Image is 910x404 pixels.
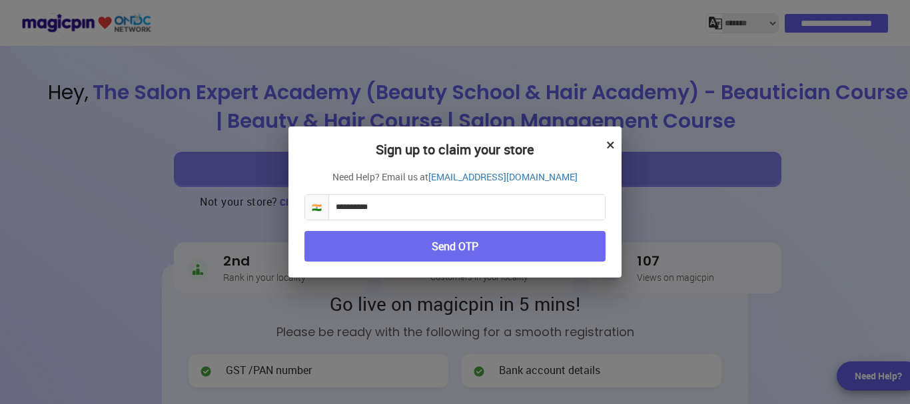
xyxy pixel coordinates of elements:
button: Send OTP [304,231,606,262]
button: × [606,133,615,156]
span: 🇮🇳 [305,195,329,220]
p: Need Help? Email us at [304,170,606,184]
h2: Sign up to claim your store [304,142,606,170]
a: [EMAIL_ADDRESS][DOMAIN_NAME] [428,170,578,184]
